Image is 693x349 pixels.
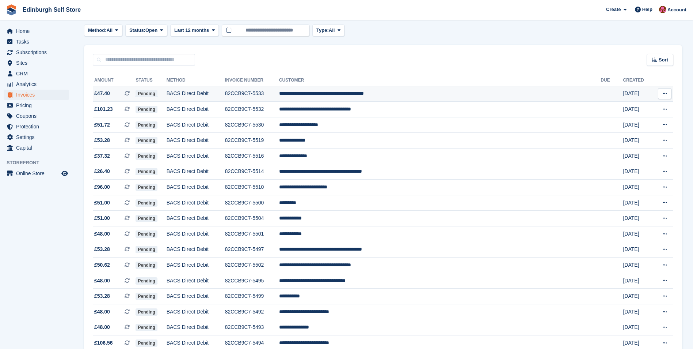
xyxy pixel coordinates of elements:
span: £26.40 [94,168,110,175]
span: Protection [16,121,60,132]
th: Status [136,75,166,86]
span: Pending [136,106,157,113]
td: [DATE] [623,258,652,273]
td: [DATE] [623,289,652,304]
span: £51.72 [94,121,110,129]
th: Method [167,75,225,86]
span: Pending [136,153,157,160]
span: Pending [136,262,157,269]
span: Pending [136,90,157,97]
span: Account [667,6,686,14]
td: BACS Direct Debit [167,211,225,226]
td: 82CCB9C7-5530 [225,117,279,133]
td: BACS Direct Debit [167,226,225,242]
a: menu [4,121,69,132]
td: 82CCB9C7-5500 [225,195,279,211]
span: Storefront [7,159,73,166]
img: stora-icon-8386f47178a22dfd0bd8f6a31ec36ba5ce8667c1dd55bd0f319d3a0aa187defe.svg [6,4,17,15]
span: Pending [136,230,157,238]
span: Home [16,26,60,36]
span: £48.00 [94,323,110,331]
td: BACS Direct Debit [167,86,225,102]
span: Sort [659,56,668,64]
a: menu [4,26,69,36]
span: Open [145,27,157,34]
a: menu [4,47,69,57]
span: £48.00 [94,277,110,285]
td: BACS Direct Debit [167,102,225,117]
td: [DATE] [623,273,652,289]
td: BACS Direct Debit [167,258,225,273]
span: Settings [16,132,60,142]
td: BACS Direct Debit [167,273,225,289]
td: [DATE] [623,195,652,211]
span: £48.00 [94,308,110,316]
span: £50.62 [94,261,110,269]
span: £37.32 [94,152,110,160]
td: 82CCB9C7-5502 [225,258,279,273]
td: BACS Direct Debit [167,149,225,164]
td: 82CCB9C7-5493 [225,320,279,335]
td: [DATE] [623,320,652,335]
td: 82CCB9C7-5533 [225,86,279,102]
td: [DATE] [623,86,652,102]
td: [DATE] [623,133,652,149]
span: All [107,27,113,34]
td: BACS Direct Debit [167,320,225,335]
span: £47.40 [94,90,110,97]
th: Created [623,75,652,86]
span: Create [606,6,621,13]
button: Type: All [312,25,344,37]
span: Analytics [16,79,60,89]
th: Amount [93,75,136,86]
td: 82CCB9C7-5516 [225,149,279,164]
td: 82CCB9C7-5504 [225,211,279,226]
td: 82CCB9C7-5532 [225,102,279,117]
td: [DATE] [623,102,652,117]
td: 82CCB9C7-5510 [225,180,279,195]
button: Status: Open [125,25,167,37]
span: Pending [136,277,157,285]
span: Method: [88,27,107,34]
span: Pending [136,215,157,222]
td: 82CCB9C7-5492 [225,304,279,320]
a: menu [4,58,69,68]
span: Online Store [16,168,60,179]
td: [DATE] [623,211,652,226]
td: BACS Direct Debit [167,304,225,320]
a: menu [4,143,69,153]
a: menu [4,37,69,47]
td: [DATE] [623,149,652,164]
td: BACS Direct Debit [167,180,225,195]
th: Due [601,75,623,86]
th: Customer [279,75,601,86]
span: All [329,27,335,34]
span: £53.28 [94,245,110,253]
td: BACS Direct Debit [167,242,225,258]
td: 82CCB9C7-5497 [225,242,279,258]
span: Type: [316,27,329,34]
span: £48.00 [94,230,110,238]
span: £51.00 [94,199,110,207]
span: Subscriptions [16,47,60,57]
a: Edinburgh Self Store [20,4,84,16]
td: 82CCB9C7-5514 [225,164,279,180]
a: menu [4,100,69,110]
span: Pending [136,168,157,175]
td: 82CCB9C7-5519 [225,133,279,149]
span: £96.00 [94,183,110,191]
a: menu [4,132,69,142]
td: 82CCB9C7-5495 [225,273,279,289]
td: [DATE] [623,304,652,320]
a: menu [4,68,69,79]
span: Pending [136,184,157,191]
span: Sites [16,58,60,68]
img: Lucy Michalec [659,6,666,13]
span: Pending [136,293,157,300]
span: Pending [136,121,157,129]
span: Invoices [16,90,60,100]
span: Pending [136,246,157,253]
span: Status: [129,27,145,34]
td: [DATE] [623,180,652,195]
a: menu [4,90,69,100]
